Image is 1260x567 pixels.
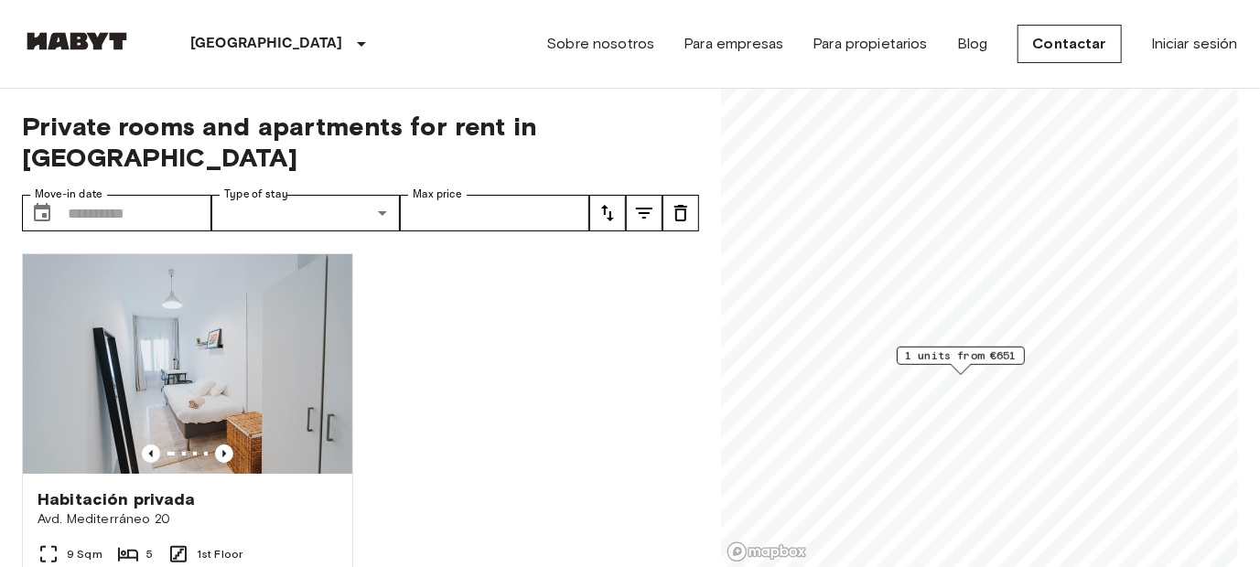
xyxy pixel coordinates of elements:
[684,33,783,55] a: Para empresas
[1151,33,1238,55] a: Iniciar sesión
[589,195,626,231] button: tune
[1018,25,1122,63] a: Contactar
[38,510,338,529] span: Avd. Mediterráneo 20
[413,187,462,202] label: Max price
[727,541,807,562] a: Mapbox logo
[215,444,233,463] button: Previous image
[146,546,153,562] span: 5
[24,195,60,231] button: Choose date
[38,488,196,510] span: Habitación privada
[197,546,242,562] span: 1st Floor
[23,254,352,474] img: Marketing picture of unit ES-15-028-001-05H
[662,195,699,231] button: tune
[224,187,288,202] label: Type of stay
[897,347,1025,375] div: Map marker
[67,546,102,562] span: 9 Sqm
[546,33,654,55] a: Sobre nosotros
[22,32,132,50] img: Habyt
[142,444,160,463] button: Previous image
[190,33,343,55] p: [GEOGRAPHIC_DATA]
[905,348,1017,364] span: 1 units from €651
[957,33,988,55] a: Blog
[22,111,699,173] span: Private rooms and apartments for rent in [GEOGRAPHIC_DATA]
[35,187,102,202] label: Move-in date
[626,195,662,231] button: tune
[813,33,928,55] a: Para propietarios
